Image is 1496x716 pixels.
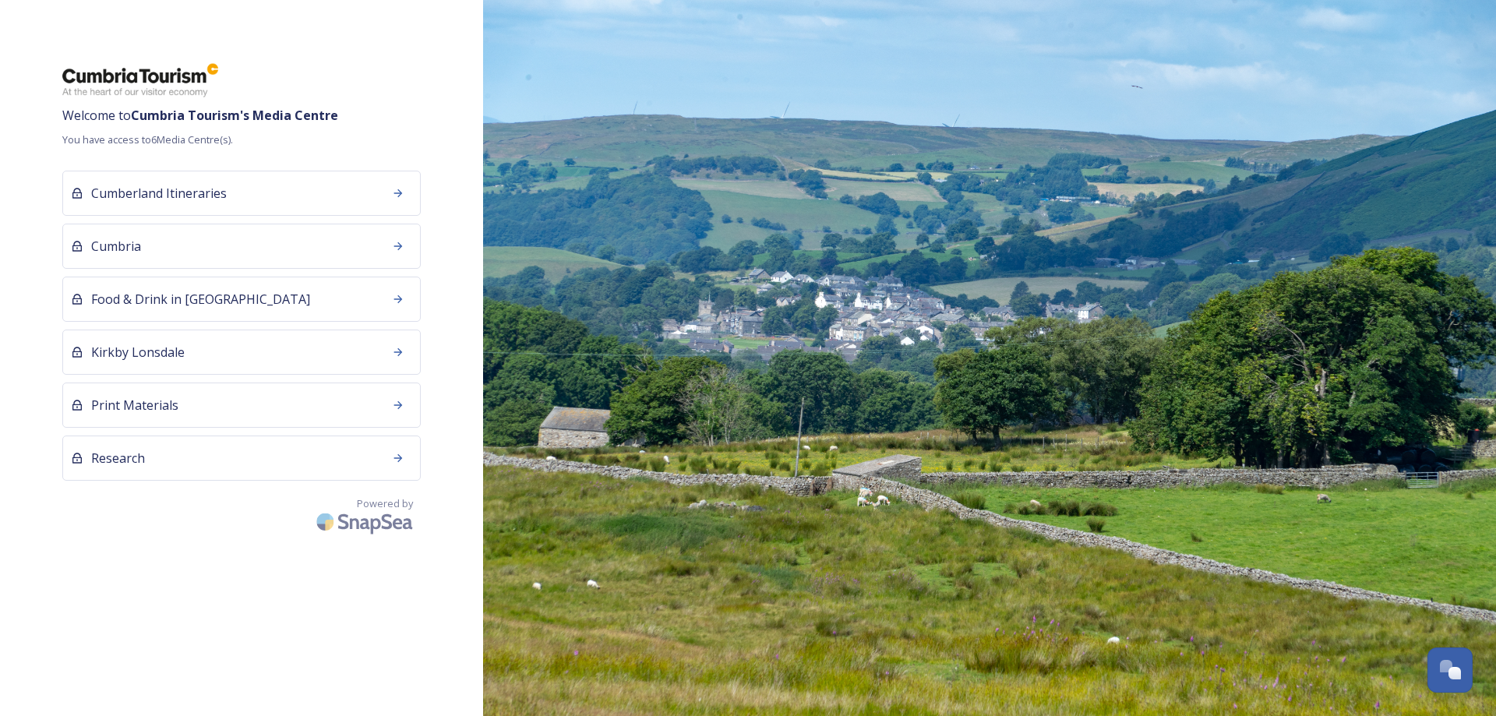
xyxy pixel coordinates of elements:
span: Powered by [357,496,413,511]
span: Kirkby Lonsdale [91,343,185,362]
span: Print Materials [91,396,178,414]
span: Research [91,449,145,467]
a: Food & Drink in [GEOGRAPHIC_DATA] [62,277,421,330]
span: Welcome to [62,106,421,125]
span: Cumbria [91,237,141,256]
strong: Cumbria Tourism 's Media Centre [131,107,338,124]
a: Kirkby Lonsdale [62,330,421,383]
span: You have access to 6 Media Centre(s). [62,132,421,147]
button: Open Chat [1427,647,1473,693]
a: Cumbria [62,224,421,277]
img: SnapSea Logo [312,503,421,540]
a: Cumberland Itineraries [62,171,421,224]
img: ct_logo.png [62,62,218,98]
span: Food & Drink in [GEOGRAPHIC_DATA] [91,290,310,309]
a: Print Materials [62,383,421,436]
a: Research [62,436,421,489]
span: Cumberland Itineraries [91,184,227,203]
